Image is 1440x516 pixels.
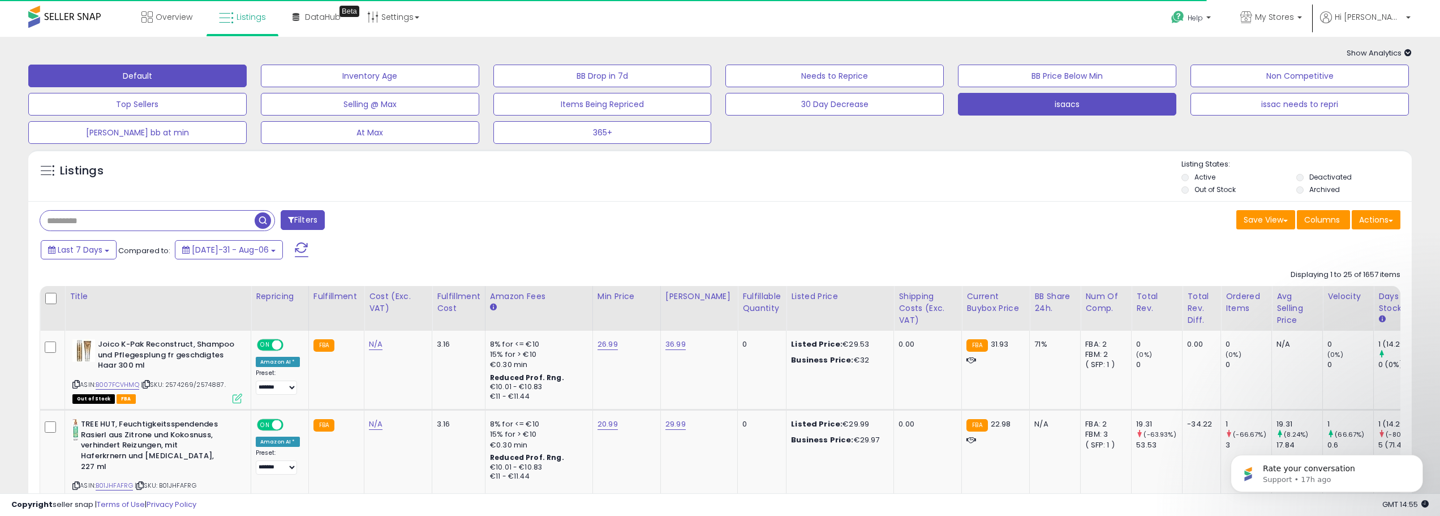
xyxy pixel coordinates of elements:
span: | SKU: 2574269/2574887. [141,380,226,389]
p: Listing States: [1181,159,1412,170]
div: 1 [1327,419,1373,429]
b: Joico K-Pak Reconstruct, Shampoo und Pflegesplung fr geschdigtes Haar 300 ml [98,339,235,374]
div: FBA: 2 [1085,339,1123,349]
a: 20.99 [598,419,618,430]
div: Total Rev. [1136,291,1177,314]
div: FBM: 2 [1085,349,1123,360]
a: Terms of Use [97,499,145,510]
div: €0.30 min [490,360,584,370]
div: ( SFP: 1 ) [1085,360,1123,370]
div: Current Buybox Price [966,291,1025,314]
div: Fulfillable Quantity [742,291,781,314]
div: Days In Stock [1378,291,1420,314]
span: Hi [PERSON_NAME] [1335,11,1403,23]
button: Actions [1352,210,1400,229]
div: Min Price [598,291,656,302]
b: TREE HUT, Feuchtigkeitsspendendes Rasierl aus Zitrone und Kokosnuss, verhindert Reizungen, mit Ha... [81,419,218,475]
button: [DATE]-31 - Aug-06 [175,240,283,259]
button: Default [28,65,247,87]
div: Title [70,291,246,302]
small: (-80%) [1386,430,1409,439]
div: Velocity [1327,291,1369,302]
div: 0 [742,419,777,429]
span: OFF [282,340,300,350]
button: Columns [1297,210,1350,229]
a: N/A [369,419,382,430]
div: Listed Price [791,291,889,302]
div: 0 [1136,339,1182,349]
span: | SKU: B01JHFAFRG [135,481,196,490]
img: 41gmH78hJxL._SL40_.jpg [72,339,95,362]
div: Cost (Exc. VAT) [369,291,427,314]
span: [DATE]-31 - Aug-06 [192,244,269,255]
div: Avg Selling Price [1276,291,1318,326]
span: ON [258,420,272,430]
button: Non Competitive [1190,65,1409,87]
div: 19.31 [1276,419,1322,429]
span: DataHub [305,11,341,23]
small: (-66.67%) [1233,430,1266,439]
div: Preset: [256,449,300,475]
strong: Copyright [11,499,53,510]
div: Total Rev. Diff. [1187,291,1216,326]
div: 0 [1136,360,1182,370]
small: Days In Stock. [1378,314,1385,325]
a: B01JHFAFRG [96,481,133,491]
span: Show Analytics [1347,48,1412,58]
span: Columns [1304,214,1340,225]
a: 26.99 [598,339,618,350]
div: Shipping Costs (Exc. VAT) [899,291,957,326]
small: (-63.93%) [1144,430,1176,439]
div: 0 [1327,360,1373,370]
div: Repricing [256,291,304,302]
b: Business Price: [791,355,853,365]
div: N/A [1276,339,1314,349]
div: €11 - €11.44 [490,392,584,402]
button: BB Price Below Min [958,65,1176,87]
div: 15% for > €10 [490,349,584,360]
small: (0%) [1226,350,1241,359]
div: 0.00 [1187,339,1212,349]
div: €11 - €11.44 [490,472,584,481]
div: ( SFP: 1 ) [1085,440,1123,450]
div: 0.00 [899,419,953,429]
a: Help [1162,2,1222,37]
div: -34.22 [1187,419,1212,429]
button: Inventory Age [261,65,479,87]
span: All listings that are currently out of stock and unavailable for purchase on Amazon [72,394,115,404]
button: Items Being Repriced [493,93,712,116]
div: 15% for > €10 [490,429,584,440]
button: 365+ [493,121,712,144]
div: 19.31 [1136,419,1182,429]
small: Amazon Fees. [490,302,497,313]
button: BB Drop in 7d [493,65,712,87]
small: (0%) [1136,350,1152,359]
a: Hi [PERSON_NAME] [1320,11,1411,37]
div: €29.97 [791,435,885,445]
span: 22.98 [991,419,1011,429]
div: Amazon Fees [490,291,588,302]
span: 31.93 [991,339,1009,349]
div: 8% for <= €10 [490,419,584,429]
div: Ordered Items [1226,291,1267,314]
small: FBA [313,419,334,432]
div: Num of Comp. [1085,291,1127,314]
b: Listed Price: [791,419,842,429]
a: 36.99 [665,339,686,350]
div: €29.99 [791,419,885,429]
div: seller snap | | [11,500,196,510]
small: (0%) [1327,350,1343,359]
div: 3.16 [437,419,476,429]
div: 0 [1226,339,1271,349]
div: Preset: [256,369,300,395]
div: 0 [1327,339,1373,349]
div: [PERSON_NAME] [665,291,733,302]
iframe: Intercom notifications message [1214,431,1440,510]
button: At Max [261,121,479,144]
a: 29.99 [665,419,686,430]
a: N/A [369,339,382,350]
button: [PERSON_NAME] bb at min [28,121,247,144]
div: €32 [791,355,885,365]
